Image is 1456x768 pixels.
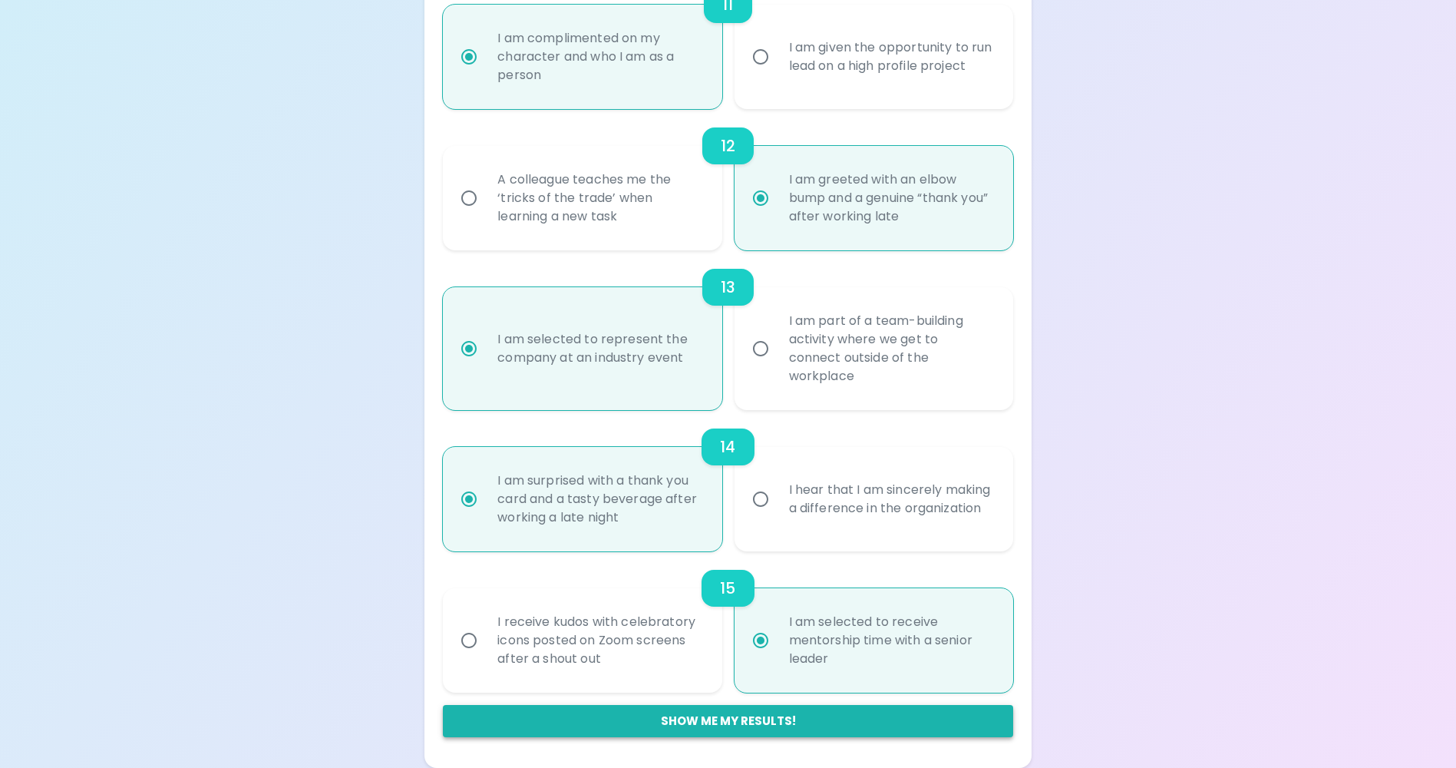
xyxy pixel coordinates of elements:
div: I am selected to receive mentorship time with a senior leader [777,594,1005,687]
div: I am complimented on my character and who I am as a person [485,11,713,103]
div: choice-group-check [443,551,1012,693]
div: I receive kudos with celebratory icons posted on Zoom screens after a shout out [485,594,713,687]
div: I am given the opportunity to run lead on a high profile project [777,20,1005,94]
h6: 12 [721,134,735,158]
div: I am greeted with an elbow bump and a genuine “thank you” after working late [777,152,1005,244]
div: A colleague teaches me the ‘tricks of the trade’ when learning a new task [485,152,713,244]
h6: 15 [720,576,735,601]
div: I am part of a team-building activity where we get to connect outside of the workplace [777,293,1005,404]
div: I hear that I am sincerely making a difference in the organization [777,462,1005,536]
div: choice-group-check [443,250,1012,410]
div: choice-group-check [443,410,1012,551]
h6: 14 [720,435,735,459]
div: choice-group-check [443,109,1012,250]
div: I am selected to represent the company at an industry event [485,312,713,386]
button: Show me my results! [443,705,1012,737]
h6: 13 [721,275,735,300]
div: I am surprised with a thank you card and a tasty beverage after working a late night [485,453,713,545]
